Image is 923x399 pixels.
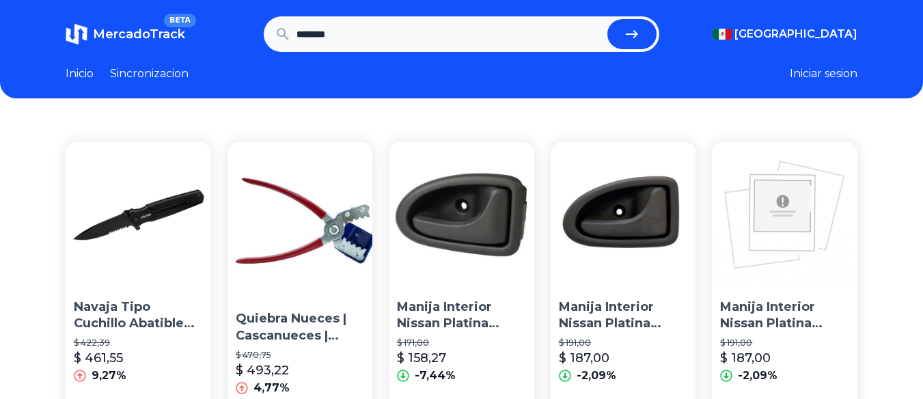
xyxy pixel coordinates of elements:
[236,350,376,361] p: $ 470,75
[66,66,94,82] a: Inicio
[720,299,849,333] p: Manija Interior Nissan Platina [DATE]-[DATE] Der Rng
[712,142,857,288] img: Manija Interior Nissan Platina 2000-2007 Der Rng
[66,23,185,45] a: MercadoTrackBETA
[66,142,211,288] img: Navaja Tipo Cuchillo Abatible Urrea 686 32802666
[415,368,456,384] p: -7,44%
[228,142,385,299] img: Quiebra Nueces | Cascanueces | Pinza Para Nuez 31000010
[110,66,189,82] a: Sincronizacion
[734,26,857,42] span: [GEOGRAPHIC_DATA]
[577,368,616,384] p: -2,09%
[397,348,446,368] p: $ 158,27
[253,380,290,396] p: 4,77%
[790,66,857,82] button: Iniciar sesion
[720,338,849,348] p: $ 191,00
[93,27,185,42] span: MercadoTrack
[713,26,857,42] button: [GEOGRAPHIC_DATA]
[236,310,376,344] p: Quiebra Nueces | Cascanueces | [GEOGRAPHIC_DATA] 31000010
[559,338,688,348] p: $ 191,00
[738,368,777,384] p: -2,09%
[397,299,526,333] p: Manija Interior Nissan Platina Negro 2002 2003 2004 2005
[66,23,87,45] img: MercadoTrack
[74,338,203,348] p: $ 422,39
[397,338,526,348] p: $ 171,00
[559,299,688,333] p: Manija Interior Nissan Platina [DATE]-[DATE] Der Rng
[236,361,289,380] p: $ 493,22
[164,14,196,27] span: BETA
[551,142,696,288] img: Manija Interior Nissan Platina 2000-2007 Der Rng
[74,348,123,368] p: $ 461,55
[559,348,609,368] p: $ 187,00
[713,29,732,40] img: Mexico
[74,299,203,333] p: Navaja Tipo Cuchillo Abatible [PERSON_NAME] 686 32802666
[389,142,534,288] img: Manija Interior Nissan Platina Negro 2002 2003 2004 2005
[720,348,771,368] p: $ 187,00
[92,368,126,384] p: 9,27%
